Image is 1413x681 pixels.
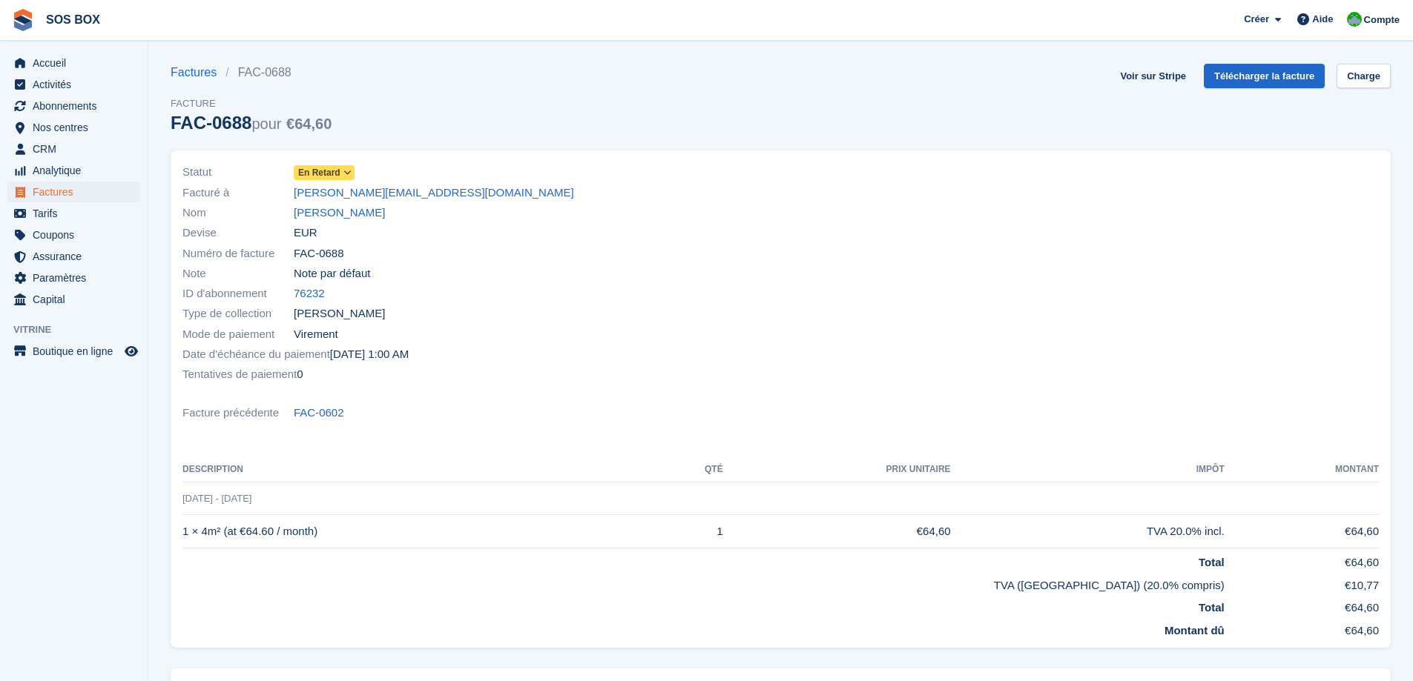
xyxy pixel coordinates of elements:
span: Numéro de facture [182,245,294,262]
th: Description [182,458,659,482]
span: Assurance [33,246,122,267]
a: Charge [1337,64,1391,88]
span: Nos centres [33,117,122,138]
span: Devise [182,225,294,242]
a: Boutique d'aperçu [122,342,140,360]
th: Montant [1225,458,1379,482]
th: Qté [659,458,723,482]
span: pour [251,116,281,132]
a: menu [7,289,140,310]
span: 0 [297,366,303,383]
a: 76232 [294,285,325,302]
span: Analytique [33,160,122,181]
a: menu [7,117,140,138]
nav: breadcrumbs [171,64,332,82]
a: Télécharger la facture [1204,64,1325,88]
span: Abonnements [33,96,122,116]
span: Statut [182,164,294,181]
a: [PERSON_NAME][EMAIL_ADDRESS][DOMAIN_NAME] [294,185,574,202]
a: menu [7,96,140,116]
a: En retard [294,164,355,181]
span: Tentatives de paiement [182,366,297,383]
span: CRM [33,139,122,159]
td: 1 × 4m² (at €64.60 / month) [182,515,659,548]
td: €64,60 [1225,594,1379,617]
span: Facture [171,96,332,111]
span: Facture précédente [182,405,294,422]
span: Tarifs [33,203,122,224]
span: Coupons [33,225,122,245]
span: ID d'abonnement [182,285,294,302]
div: FAC-0688 [171,113,332,133]
span: EUR [294,225,317,242]
img: Fabrice [1347,12,1362,27]
a: menu [7,139,140,159]
td: €64,60 [1225,617,1379,640]
th: Prix unitaire [723,458,951,482]
img: stora-icon-8386f47178a22dfd0bd8f6a31ec36ba5ce8667c1dd55bd0f319d3a0aa187defe.svg [12,9,34,31]
span: Facturé à [182,185,294,202]
div: TVA 20.0% incl. [951,523,1225,540]
span: FAC-0688 [294,245,344,262]
span: Aide [1312,12,1333,27]
span: Date d'échéance du paiement [182,346,330,363]
a: menu [7,225,140,245]
a: [PERSON_NAME] [294,205,385,222]
td: €64,60 [1225,548,1379,571]
span: €64,60 [286,116,332,132]
a: menu [7,74,140,95]
a: menu [7,268,140,288]
span: Virement [294,326,338,343]
td: €64,60 [723,515,951,548]
a: SOS BOX [40,7,106,32]
td: €10,77 [1225,571,1379,594]
span: Note par défaut [294,265,370,282]
time: 2025-09-01 23:00:00 UTC [330,346,409,363]
td: 1 [659,515,723,548]
span: [DATE] - [DATE] [182,493,251,504]
span: Vitrine [13,322,148,337]
a: Voir sur Stripe [1114,64,1192,88]
a: menu [7,160,140,181]
span: Paramètres [33,268,122,288]
a: menu [7,53,140,73]
a: menu [7,341,140,362]
span: Mode de paiement [182,326,294,343]
a: menu [7,203,140,224]
strong: Montant dû [1165,624,1225,637]
a: FAC-0602 [294,405,344,422]
td: TVA ([GEOGRAPHIC_DATA]) (20.0% compris) [182,571,1225,594]
span: Créer [1244,12,1269,27]
span: Activités [33,74,122,95]
th: Impôt [951,458,1225,482]
a: menu [7,182,140,202]
span: Note [182,265,294,282]
span: Nom [182,205,294,222]
span: En retard [298,166,340,179]
td: €64,60 [1225,515,1379,548]
span: Factures [33,182,122,202]
a: Factures [171,64,225,82]
a: menu [7,246,140,267]
span: Type de collection [182,305,294,322]
span: Capital [33,289,122,310]
span: Boutique en ligne [33,341,122,362]
span: [PERSON_NAME] [294,305,385,322]
strong: Total [1199,601,1225,614]
span: Compte [1364,13,1400,27]
strong: Total [1199,556,1225,568]
span: Accueil [33,53,122,73]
